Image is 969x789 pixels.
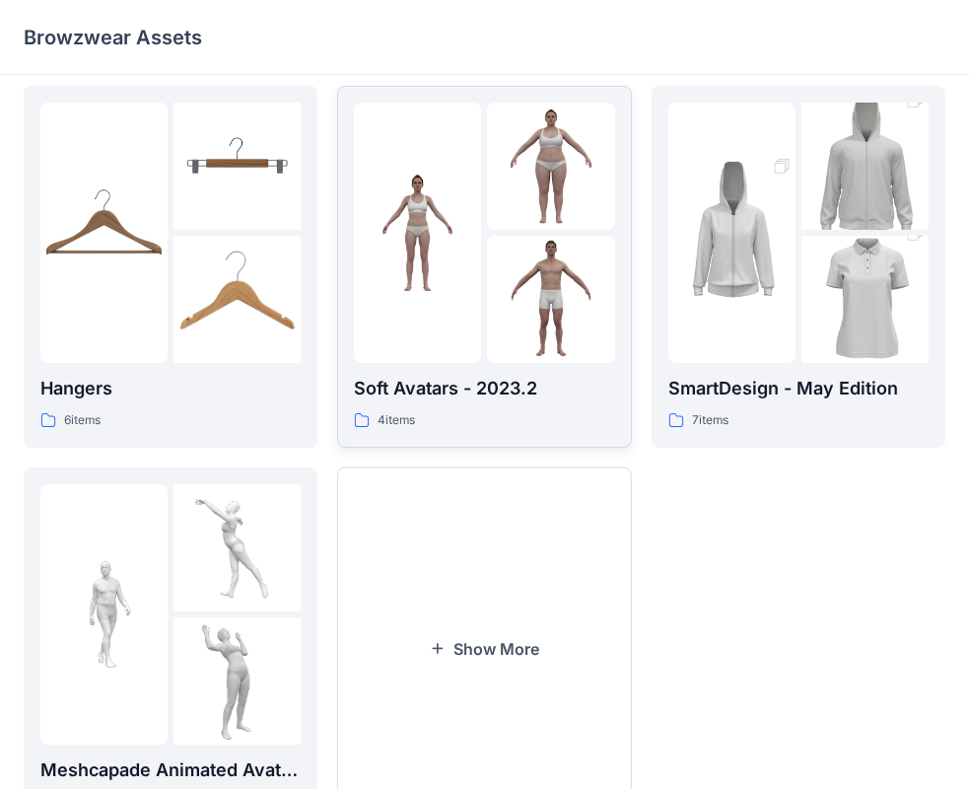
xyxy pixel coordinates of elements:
img: folder 2 [487,103,614,230]
img: folder 1 [40,169,168,296]
img: folder 3 [173,236,301,363]
a: folder 1folder 2folder 3Hangers6items [24,86,317,448]
p: 4 items [378,410,415,431]
p: Browzwear Assets [24,24,202,51]
img: folder 2 [173,103,301,230]
p: SmartDesign - May Edition [668,375,929,402]
img: folder 1 [40,550,168,678]
img: folder 3 [487,236,614,363]
img: folder 2 [173,484,301,611]
img: folder 3 [801,204,929,395]
p: 6 items [64,410,101,431]
p: 7 items [692,410,728,431]
p: Soft Avatars - 2023.2 [354,375,614,402]
img: folder 1 [668,137,796,328]
img: folder 1 [354,169,481,296]
img: folder 3 [173,617,301,745]
a: folder 1folder 2folder 3Soft Avatars - 2023.24items [337,86,631,448]
a: folder 1folder 2folder 3SmartDesign - May Edition7items [652,86,945,448]
img: folder 2 [801,71,929,262]
p: Hangers [40,375,301,402]
p: Meshcapade Animated Avatars [40,756,301,784]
